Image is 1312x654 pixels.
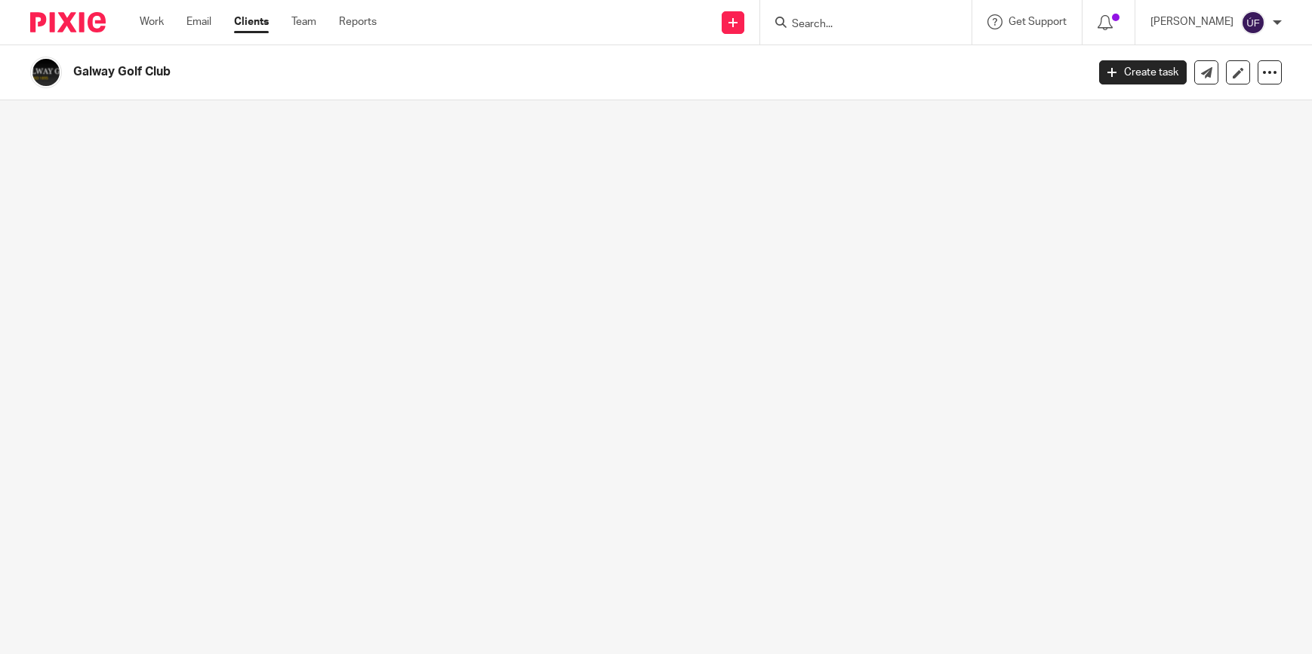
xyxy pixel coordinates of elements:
[1150,14,1233,29] p: [PERSON_NAME]
[140,14,164,29] a: Work
[291,14,316,29] a: Team
[1241,11,1265,35] img: svg%3E
[790,18,926,32] input: Search
[339,14,377,29] a: Reports
[30,12,106,32] img: Pixie
[186,14,211,29] a: Email
[30,57,62,88] img: Logo.png
[73,64,876,80] h2: Galway Golf Club
[234,14,269,29] a: Clients
[1009,17,1067,27] span: Get Support
[1099,60,1187,84] a: Create task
